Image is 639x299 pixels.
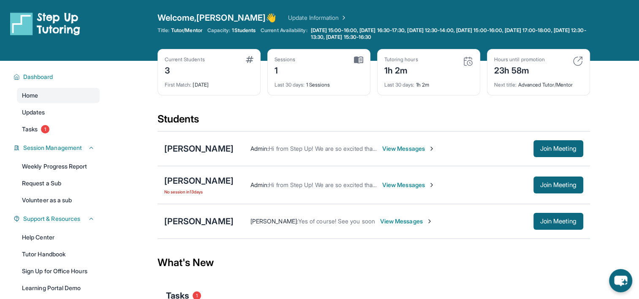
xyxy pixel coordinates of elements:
[158,27,169,34] span: Title:
[17,280,100,296] a: Learning Portal Demo
[17,264,100,279] a: Sign Up for Office Hours
[165,82,192,88] span: First Match :
[428,145,435,152] img: Chevron-Right
[250,217,298,225] span: [PERSON_NAME] :
[275,63,296,76] div: 1
[609,269,632,292] button: chat-button
[382,181,435,189] span: View Messages
[20,144,95,152] button: Session Management
[494,56,545,63] div: Hours until promotion
[164,215,234,227] div: [PERSON_NAME]
[17,193,100,208] a: Volunteer as a sub
[384,56,418,63] div: Tutoring hours
[164,188,234,195] span: No session in 13 days
[573,56,583,66] img: card
[22,125,38,133] span: Tasks
[20,73,95,81] button: Dashboard
[275,82,305,88] span: Last 30 days :
[17,247,100,262] a: Tutor Handbook
[158,112,590,131] div: Students
[17,122,100,137] a: Tasks1
[232,27,256,34] span: 1 Students
[165,76,253,88] div: [DATE]
[428,182,435,188] img: Chevron-Right
[17,176,100,191] a: Request a Sub
[23,73,53,81] span: Dashboard
[494,82,517,88] span: Next title :
[207,27,231,34] span: Capacity:
[275,56,296,63] div: Sessions
[23,144,82,152] span: Session Management
[298,217,375,225] span: Yes of course! See you soon
[17,159,100,174] a: Weekly Progress Report
[17,105,100,120] a: Updates
[339,14,347,22] img: Chevron Right
[246,56,253,63] img: card
[533,140,583,157] button: Join Meeting
[384,82,415,88] span: Last 30 days :
[17,88,100,103] a: Home
[494,76,583,88] div: Advanced Tutor/Mentor
[275,76,363,88] div: 1 Sessions
[540,182,576,188] span: Join Meeting
[41,125,49,133] span: 1
[10,12,80,35] img: logo
[382,144,435,153] span: View Messages
[540,219,576,224] span: Join Meeting
[384,63,418,76] div: 1h 2m
[20,215,95,223] button: Support & Resources
[533,177,583,193] button: Join Meeting
[261,27,307,41] span: Current Availability:
[354,56,363,64] img: card
[23,215,80,223] span: Support & Resources
[311,27,588,41] span: [DATE] 15:00-16:00, [DATE] 16:30-17:30, [DATE] 12:30-14:00, [DATE] 15:00-16:00, [DATE] 17:00-18:0...
[158,12,277,24] span: Welcome, [PERSON_NAME] 👋
[164,175,234,187] div: [PERSON_NAME]
[384,76,473,88] div: 1h 2m
[164,143,234,155] div: [PERSON_NAME]
[288,14,347,22] a: Update Information
[250,181,269,188] span: Admin :
[250,145,269,152] span: Admin :
[494,63,545,76] div: 23h 58m
[22,91,38,100] span: Home
[17,230,100,245] a: Help Center
[165,56,205,63] div: Current Students
[22,108,45,117] span: Updates
[165,63,205,76] div: 3
[540,146,576,151] span: Join Meeting
[426,218,433,225] img: Chevron-Right
[309,27,590,41] a: [DATE] 15:00-16:00, [DATE] 16:30-17:30, [DATE] 12:30-14:00, [DATE] 15:00-16:00, [DATE] 17:00-18:0...
[463,56,473,66] img: card
[380,217,433,226] span: View Messages
[171,27,202,34] span: Tutor/Mentor
[533,213,583,230] button: Join Meeting
[158,244,590,281] div: What's New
